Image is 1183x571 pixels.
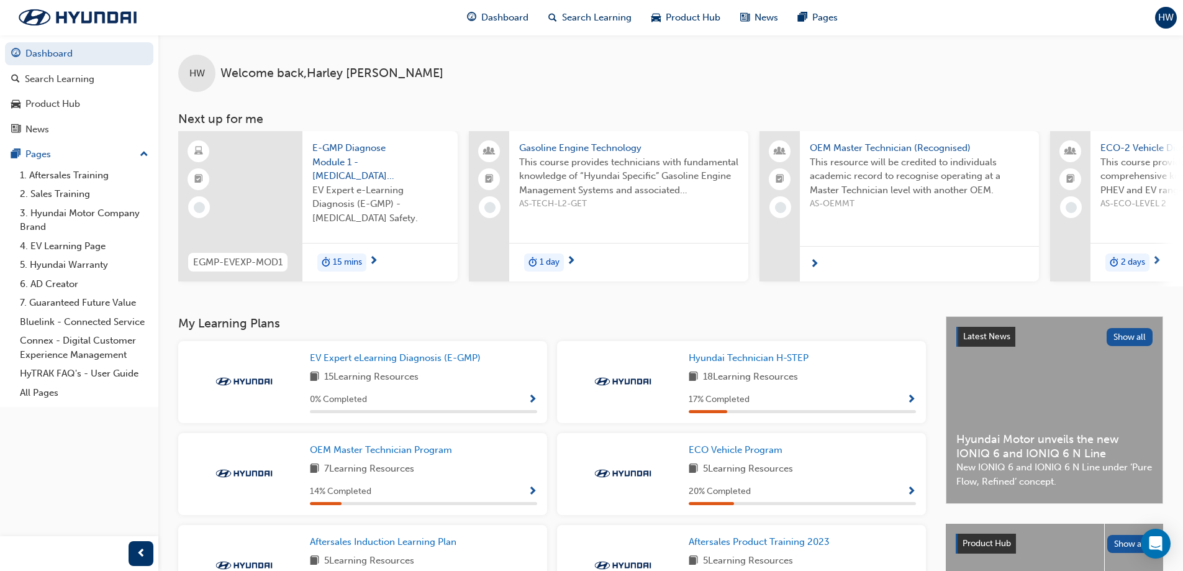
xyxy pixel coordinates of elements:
[641,5,730,30] a: car-iconProduct Hub
[963,538,1011,549] span: Product Hub
[907,484,916,500] button: Show Progress
[324,462,414,477] span: 7 Learning Resources
[158,112,1183,126] h3: Next up for me
[15,255,153,275] a: 5. Hyundai Warranty
[322,255,330,271] span: duration-icon
[788,5,848,30] a: pages-iconPages
[11,99,20,110] span: car-icon
[689,462,698,477] span: book-icon
[178,131,458,281] a: EGMP-EVEXP-MOD1E-GMP Diagnose Module 1 - [MEDICAL_DATA] SafetyEV Expert e-Learning Diagnosis (E-G...
[1066,171,1075,188] span: booktick-icon
[589,375,657,388] img: Trak
[25,97,80,111] div: Product Hub
[310,535,461,549] a: Aftersales Induction Learning Plan
[519,141,738,155] span: Gasoline Engine Technology
[755,11,778,25] span: News
[689,351,814,365] a: Hyundai Technician H-STEP
[310,462,319,477] span: book-icon
[703,554,793,569] span: 5 Learning Resources
[25,122,49,137] div: News
[5,93,153,116] a: Product Hub
[956,460,1153,488] span: New IONIQ 6 and IONIQ 6 N Line under ‘Pure Flow, Refined’ concept.
[519,197,738,211] span: AS-TECH-L2-GET
[740,10,750,25] span: news-icon
[548,10,557,25] span: search-icon
[310,554,319,569] span: book-icon
[798,10,807,25] span: pages-icon
[324,370,419,385] span: 15 Learning Resources
[689,352,809,363] span: Hyundai Technician H-STEP
[25,147,51,162] div: Pages
[11,48,20,60] span: guage-icon
[528,255,537,271] span: duration-icon
[540,255,560,270] span: 1 day
[810,155,1029,198] span: This resource will be credited to individuals academic record to recognise operating at a Master ...
[689,393,750,407] span: 17 % Completed
[5,118,153,141] a: News
[137,546,146,562] span: prev-icon
[810,141,1029,155] span: OEM Master Technician (Recognised)
[467,10,476,25] span: guage-icon
[15,383,153,403] a: All Pages
[310,444,452,455] span: OEM Master Technician Program
[1158,11,1174,25] span: HW
[775,202,786,213] span: learningRecordVerb_NONE-icon
[956,534,1153,554] a: Product HubShow all
[528,395,537,406] span: Show Progress
[15,237,153,256] a: 4. EV Learning Page
[15,166,153,185] a: 1. Aftersales Training
[589,467,657,480] img: Trak
[484,202,496,213] span: learningRecordVerb_NONE-icon
[485,144,494,160] span: people-icon
[776,171,784,188] span: booktick-icon
[310,352,481,363] span: EV Expert eLearning Diagnosis (E-GMP)
[810,197,1029,211] span: AS-OEMMT
[528,484,537,500] button: Show Progress
[5,143,153,166] button: Pages
[194,171,203,188] span: booktick-icon
[651,10,661,25] span: car-icon
[11,74,20,85] span: search-icon
[469,131,748,281] a: Gasoline Engine TechnologyThis course provides technicians with fundamental knowledge of “Hyundai...
[6,4,149,30] img: Trak
[1152,256,1161,267] span: next-icon
[5,40,153,143] button: DashboardSearch LearningProduct HubNews
[25,72,94,86] div: Search Learning
[562,11,632,25] span: Search Learning
[759,131,1039,281] a: OEM Master Technician (Recognised)This resource will be credited to individuals academic record t...
[703,462,793,477] span: 5 Learning Resources
[528,486,537,498] span: Show Progress
[689,443,787,457] a: ECO Vehicle Program
[140,147,148,163] span: up-icon
[310,370,319,385] span: book-icon
[481,11,528,25] span: Dashboard
[956,432,1153,460] span: Hyundai Motor unveils the new IONIQ 6 and IONIQ 6 N Line
[15,204,153,237] a: 3. Hyundai Motor Company Brand
[907,395,916,406] span: Show Progress
[1066,144,1075,160] span: people-icon
[907,392,916,408] button: Show Progress
[333,255,362,270] span: 15 mins
[312,141,448,183] span: E-GMP Diagnose Module 1 - [MEDICAL_DATA] Safety
[566,256,576,267] span: next-icon
[730,5,788,30] a: news-iconNews
[1066,202,1077,213] span: learningRecordVerb_NONE-icon
[310,485,371,499] span: 14 % Completed
[1155,7,1177,29] button: HW
[689,554,698,569] span: book-icon
[210,467,278,480] img: Trak
[189,66,205,81] span: HW
[5,68,153,91] a: Search Learning
[519,155,738,198] span: This course provides technicians with fundamental knowledge of “Hyundai Specific” Gasoline Engine...
[956,327,1153,347] a: Latest NewsShow all
[5,42,153,65] a: Dashboard
[15,313,153,332] a: Bluelink - Connected Service
[689,370,698,385] span: book-icon
[1110,255,1118,271] span: duration-icon
[15,185,153,204] a: 2. Sales Training
[689,485,751,499] span: 20 % Completed
[11,124,20,135] span: news-icon
[1107,535,1154,553] button: Show all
